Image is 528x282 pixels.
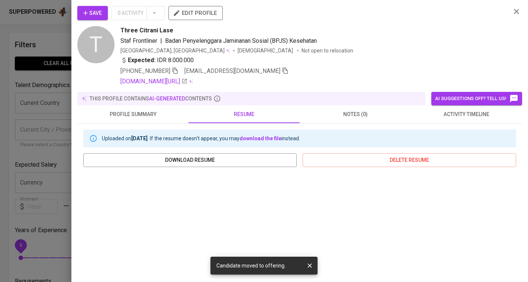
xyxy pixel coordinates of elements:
[120,47,230,54] div: [GEOGRAPHIC_DATA], [GEOGRAPHIC_DATA]
[415,110,518,119] span: activity timeline
[120,37,157,44] span: Staf Frontliner
[302,47,353,54] p: Not open to relocation
[239,135,281,141] a: download the file
[120,26,173,35] span: Three Citrani Lase
[120,67,170,74] span: [PHONE_NUMBER]
[77,26,115,63] div: T
[304,110,406,119] span: notes (0)
[149,96,185,102] span: AI-generated
[83,153,297,167] button: download resume
[160,36,162,45] span: |
[303,153,516,167] button: delete resume
[90,95,212,102] p: this profile contains contents
[102,132,300,145] div: Uploaded on . If the resume doesn't appear, you may instead.
[168,10,223,16] a: edit profile
[435,94,518,103] span: AI suggestions off? Tell us!
[309,156,510,165] span: delete resume
[131,135,148,141] b: [DATE]
[174,8,217,18] span: edit profile
[89,156,291,165] span: download resume
[128,56,155,65] b: Expected:
[83,9,102,18] span: Save
[77,6,108,20] button: Save
[120,77,187,86] a: [DOMAIN_NAME][URL]
[193,110,295,119] span: resume
[165,37,317,44] span: Badan Penyelenggara Jaminanan Sosial (BPJS) Kesehatan
[184,67,280,74] span: [EMAIL_ADDRESS][DOMAIN_NAME]
[82,110,184,119] span: profile summary
[238,47,294,54] span: [DEMOGRAPHIC_DATA]
[120,56,194,65] div: IDR 8.000.000
[431,92,522,105] button: AI suggestions off? Tell us!
[216,259,286,272] div: Candidate moved to offering.
[168,6,223,20] button: edit profile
